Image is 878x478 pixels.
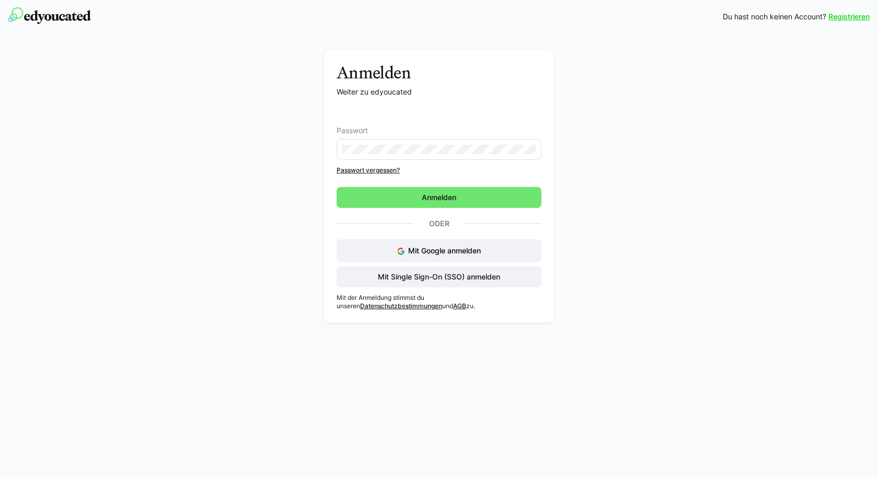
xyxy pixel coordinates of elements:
span: Mit Google anmelden [408,246,481,255]
span: Du hast noch keinen Account? [723,11,826,22]
h3: Anmelden [337,63,541,83]
a: Datenschutzbestimmungen [360,302,442,310]
p: Oder [413,216,465,231]
img: edyoucated [8,7,91,24]
span: Mit Single Sign-On (SSO) anmelden [376,272,502,282]
a: AGB [453,302,466,310]
button: Mit Google anmelden [337,239,541,262]
p: Weiter zu edyoucated [337,87,541,97]
p: Mit der Anmeldung stimmst du unseren und zu. [337,294,541,310]
span: Passwort [337,126,368,135]
button: Anmelden [337,187,541,208]
a: Passwort vergessen? [337,166,541,174]
a: Registrieren [828,11,870,22]
button: Mit Single Sign-On (SSO) anmelden [337,266,541,287]
span: Anmelden [420,192,458,203]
